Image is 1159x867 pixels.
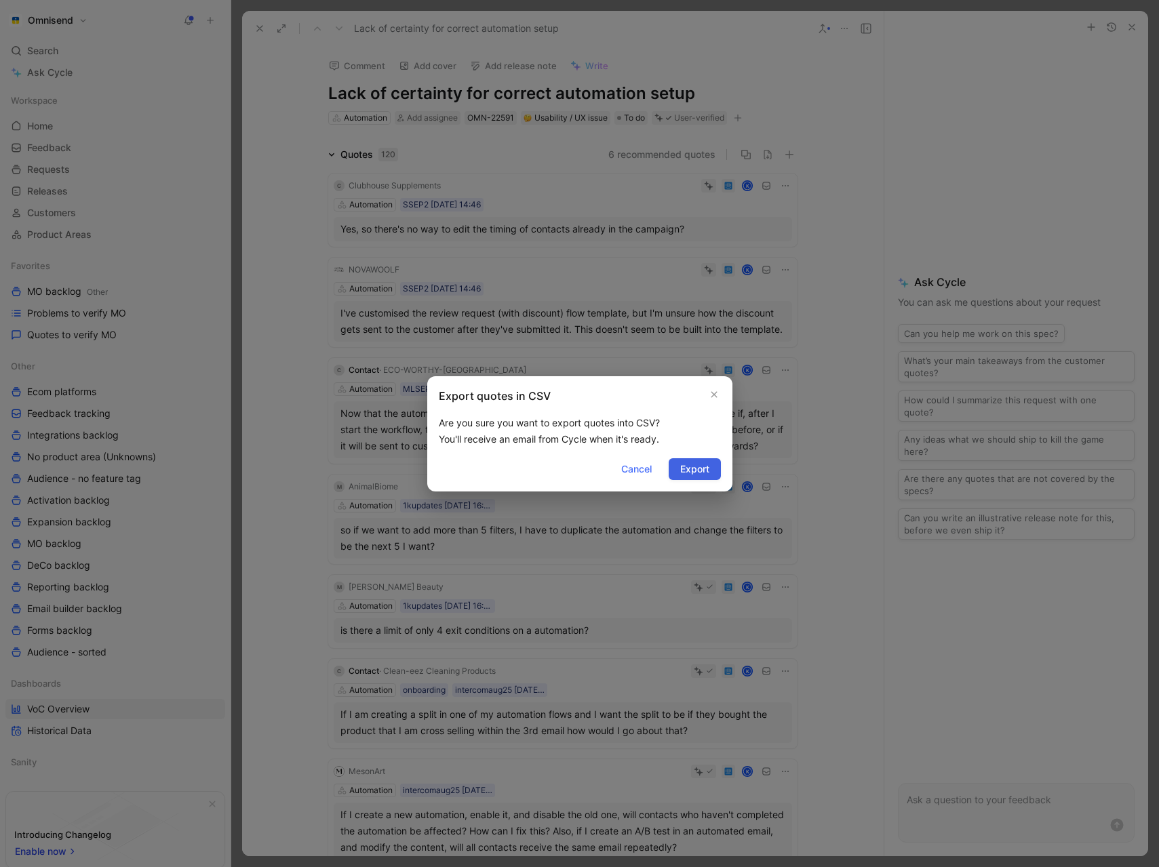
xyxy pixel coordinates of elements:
button: Export [669,458,721,480]
span: Export [680,461,709,477]
div: Are you sure you want to export quotes into CSV? You'll receive an email from Cycle when it's ready. [439,415,721,447]
span: Cancel [621,461,652,477]
h2: Export quotes in CSV [439,388,551,404]
button: Cancel [610,458,663,480]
